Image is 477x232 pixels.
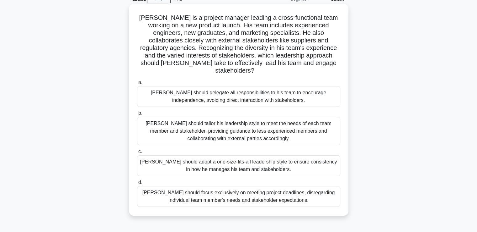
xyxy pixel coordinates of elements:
[138,110,142,116] span: b.
[136,14,341,75] h5: [PERSON_NAME] is a project manager leading a cross-functional team working on a new product launc...
[138,180,142,185] span: d.
[137,117,340,145] div: [PERSON_NAME] should tailor his leadership style to meet the needs of each team member and stakeh...
[137,86,340,107] div: [PERSON_NAME] should delegate all responsibilities to his team to encourage independence, avoidin...
[138,80,142,85] span: a.
[137,155,340,176] div: [PERSON_NAME] should adopt a one-size-fits-all leadership style to ensure consistency in how he m...
[137,186,340,207] div: [PERSON_NAME] should focus exclusively on meeting project deadlines, disregarding individual team...
[138,149,142,154] span: c.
